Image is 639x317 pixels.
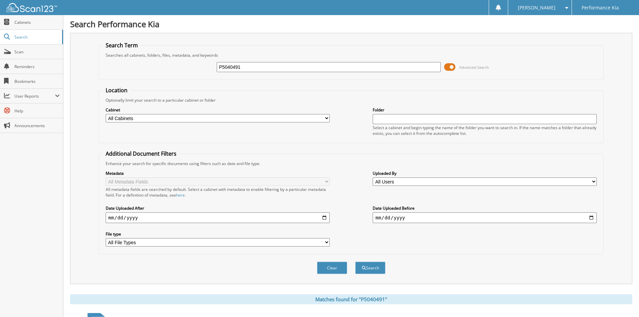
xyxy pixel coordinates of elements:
[106,231,330,237] label: File type
[459,65,489,70] span: Advanced Search
[7,3,57,12] img: scan123-logo-white.svg
[102,52,600,58] div: Searches all cabinets, folders, files, metadata, and keywords
[106,170,330,176] label: Metadata
[106,212,330,223] input: start
[102,87,131,94] legend: Location
[14,123,60,128] span: Announcements
[373,107,597,113] label: Folder
[176,192,185,198] a: here
[102,161,600,166] div: Enhance your search for specific documents using filters such as date and file type.
[102,97,600,103] div: Optionally limit your search to a particular cabinet or folder
[106,205,330,211] label: Date Uploaded After
[106,187,330,198] div: All metadata fields are searched by default. Select a cabinet with metadata to enable filtering b...
[14,19,60,25] span: Cabinets
[605,285,639,317] iframe: Chat Widget
[70,294,632,304] div: Matches found for "P5040491"
[373,205,597,211] label: Date Uploaded Before
[355,262,385,274] button: Search
[518,6,555,10] span: [PERSON_NAME]
[70,18,632,30] h1: Search Performance Kia
[102,42,141,49] legend: Search Term
[373,125,597,136] div: Select a cabinet and begin typing the name of the folder you want to search in. If the name match...
[14,108,60,114] span: Help
[102,150,180,157] legend: Additional Document Filters
[582,6,619,10] span: Performance Kia
[14,49,60,55] span: Scan
[14,34,59,40] span: Search
[373,212,597,223] input: end
[14,64,60,69] span: Reminders
[317,262,347,274] button: Clear
[373,170,597,176] label: Uploaded By
[14,93,55,99] span: User Reports
[14,78,60,84] span: Bookmarks
[106,107,330,113] label: Cabinet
